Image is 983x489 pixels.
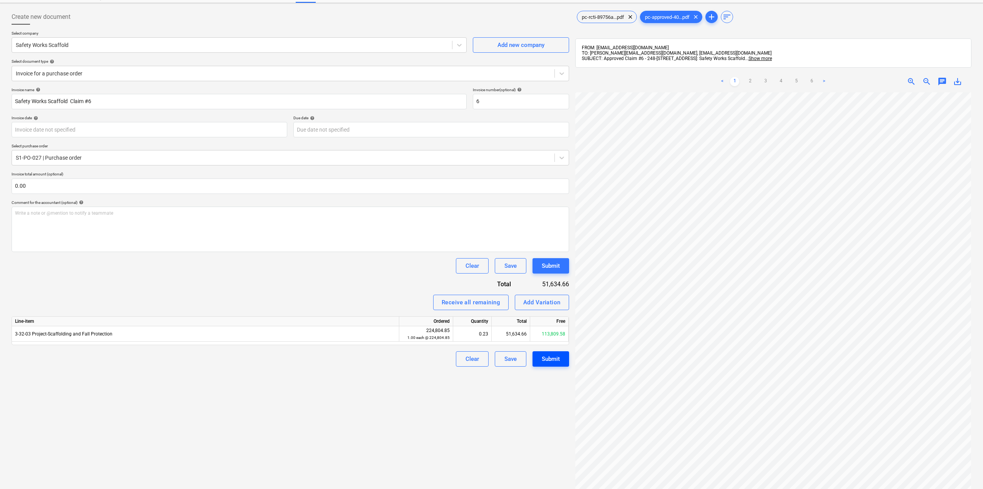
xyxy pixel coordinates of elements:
span: help [48,59,54,64]
div: Select document type [12,59,569,64]
div: Total [492,317,530,326]
a: Page 3 [761,77,770,86]
span: help [516,87,522,92]
iframe: Chat Widget [944,452,983,489]
div: pc-rcti-89756a...pdf [577,11,637,23]
span: 3-32-03 Project-Scaffolding and Fall Protection [15,331,112,337]
input: Invoice name [12,94,467,109]
div: 51,634.66 [523,280,569,289]
div: Add Variation [523,297,561,307]
button: Submit [533,351,569,367]
div: 113,809.58 [530,326,569,342]
a: Next page [819,77,829,86]
div: Receive all remaining [442,297,500,307]
span: SUBJECT: Approved Claim #6 - 248-[STREET_ADDRESS]: Safety Works Scaffold [582,56,745,61]
div: Quantity [453,317,492,326]
a: Page 5 [792,77,801,86]
small: 1.00 each @ 224,804.85 [407,335,450,340]
a: Page 2 [745,77,755,86]
div: Invoice number (optional) [473,87,569,92]
input: Invoice total amount (optional) [12,179,569,194]
a: Page 1 is your current page [730,77,739,86]
div: Submit [542,354,560,364]
div: Comment for the accountant (optional) [12,200,569,205]
div: Ordered [399,317,453,326]
button: Add new company [473,37,569,53]
div: Clear [466,261,479,271]
input: Invoice number [473,94,569,109]
span: TO: [PERSON_NAME][EMAIL_ADDRESS][DOMAIN_NAME], [EMAIL_ADDRESS][DOMAIN_NAME] [582,50,772,56]
div: Clear [466,354,479,364]
div: Due date [293,115,569,120]
button: Add Variation [515,295,569,310]
span: Create new document [12,12,70,22]
span: FROM: [EMAIL_ADDRESS][DOMAIN_NAME] [582,45,669,50]
span: clear [691,12,700,22]
span: zoom_in [907,77,916,86]
a: Page 6 [807,77,816,86]
div: pc-approved-40...pdf [640,11,702,23]
span: help [77,200,84,205]
div: 224,804.85 [402,327,450,341]
div: Invoice name [12,87,467,92]
span: clear [626,12,635,22]
input: Due date not specified [293,122,569,137]
button: Clear [456,258,489,274]
span: zoom_out [922,77,931,86]
span: save_alt [953,77,962,86]
p: Select company [12,31,467,37]
div: Save [504,354,517,364]
span: sort [722,12,732,22]
div: 0.23 [456,326,488,342]
div: Total [469,280,524,289]
span: help [34,87,40,92]
p: Invoice total amount (optional) [12,172,569,178]
div: Save [504,261,517,271]
span: help [32,116,38,120]
button: Save [495,258,526,274]
span: pc-approved-40...pdf [640,14,694,20]
a: Previous page [718,77,727,86]
button: Save [495,351,526,367]
span: pc-rcti-89756a...pdf [577,14,629,20]
div: 51,634.66 [492,326,530,342]
div: Line-item [12,317,399,326]
div: Add new company [497,40,544,50]
button: Submit [533,258,569,274]
span: chat [938,77,947,86]
span: help [308,116,315,120]
a: Page 4 [776,77,785,86]
p: Select purchase order [12,144,569,150]
div: Free [530,317,569,326]
div: Invoice date [12,115,287,120]
input: Invoice date not specified [12,122,287,137]
div: Submit [542,261,560,271]
span: add [707,12,716,22]
button: Receive all remaining [433,295,509,310]
span: Show more [749,56,772,61]
span: ... [745,56,772,61]
button: Clear [456,351,489,367]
